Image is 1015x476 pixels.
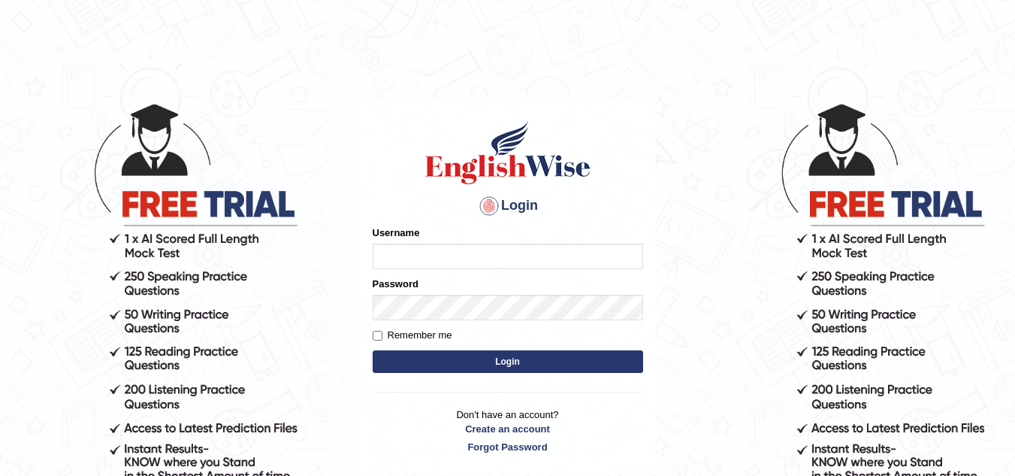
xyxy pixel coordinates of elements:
[373,277,418,291] label: Password
[422,119,594,186] img: Logo of English Wise sign in for intelligent practice with AI
[373,328,452,343] label: Remember me
[373,408,643,454] p: Don't have an account?
[373,331,382,341] input: Remember me
[373,422,643,436] a: Create an account
[373,226,420,240] label: Username
[373,350,643,373] button: Login
[373,440,643,454] a: Forgot Password
[373,194,643,218] h4: Login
